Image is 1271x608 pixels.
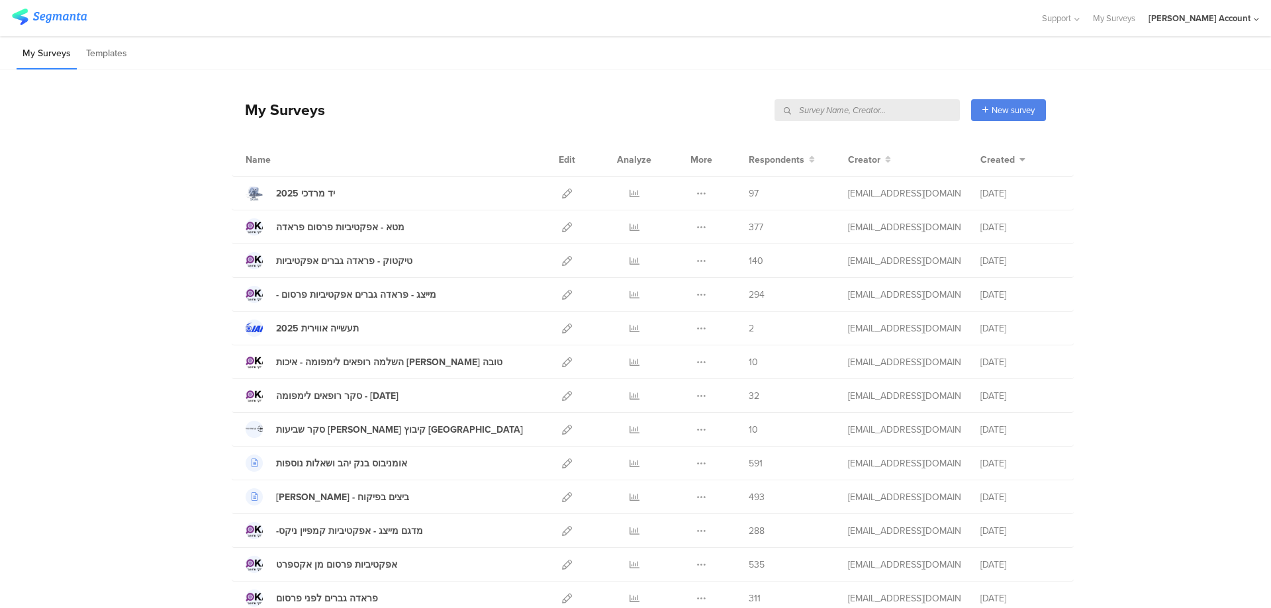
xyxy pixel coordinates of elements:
[17,38,77,69] li: My Surveys
[276,490,409,504] div: אסף פינק - ביצים בפיקוח
[749,254,763,268] span: 140
[980,355,1060,369] div: [DATE]
[980,490,1060,504] div: [DATE]
[80,38,133,69] li: Templates
[246,488,409,505] a: [PERSON_NAME] - ביצים בפיקוח
[848,524,961,538] div: miri@miridikman.co.il
[246,522,423,539] a: -מדגם מייצג - אפקטיביות קמפיין ניקס
[232,99,325,121] div: My Surveys
[848,187,961,200] div: miri@miridikman.co.il
[246,185,335,202] a: יד מרדכי 2025
[246,252,412,269] a: טיקטוק - פראדה גברים אפקטיביות
[848,355,961,369] div: miri@miridikman.co.il
[775,99,960,121] input: Survey Name, Creator...
[980,558,1060,572] div: [DATE]
[749,355,758,369] span: 10
[276,389,399,403] div: סקר רופאים לימפומה - ספטמבר 2025
[12,9,87,25] img: segmanta logo
[246,387,399,404] a: סקר רופאים לימפומה - [DATE]
[276,355,502,369] div: השלמה רופאים לימפומה - איכות חיים טובה
[980,187,1060,200] div: [DATE]
[276,591,378,605] div: פראדה גברים לפני פרסום
[1149,12,1250,24] div: [PERSON_NAME] Account
[1042,12,1071,24] span: Support
[687,143,716,176] div: More
[749,153,804,167] span: Respondents
[276,288,436,302] div: - מייצג - פראדה גברים אפקטיביות פרסום
[276,322,359,335] div: תעשייה אווירית 2025
[749,524,765,538] span: 288
[749,591,761,605] span: 311
[980,423,1060,437] div: [DATE]
[992,104,1035,116] span: New survey
[246,589,378,607] a: פראדה גברים לפני פרסום
[980,254,1060,268] div: [DATE]
[749,322,754,335] span: 2
[246,286,436,303] a: - מייצג - פראדה גברים אפקטיביות פרסום
[276,524,423,538] div: -מדגם מייצג - אפקטיביות קמפיין ניקס
[980,456,1060,470] div: [DATE]
[246,218,404,236] a: מטא - אפקטיביות פרסום פראדה
[848,389,961,403] div: miri@miridikman.co.il
[276,456,407,470] div: אומניבוס בנק יהב ושאלות נוספות
[749,456,763,470] span: 591
[749,558,765,572] span: 535
[614,143,654,176] div: Analyze
[848,153,891,167] button: Creator
[276,254,412,268] div: טיקטוק - פראדה גברים אפקטיביות
[980,220,1060,234] div: [DATE]
[749,288,765,302] span: 294
[980,524,1060,538] div: [DATE]
[246,421,523,438] a: סקר שביעות [PERSON_NAME] קיבוץ [GEOGRAPHIC_DATA]
[980,153,1015,167] span: Created
[246,556,397,573] a: אפקטיביות פרסום מן אקספרט
[848,254,961,268] div: miri@miridikman.co.il
[848,423,961,437] div: miri@miridikman.co.il
[246,353,502,370] a: השלמה רופאים לימפומה - איכות [PERSON_NAME] טובה
[553,143,581,176] div: Edit
[749,153,815,167] button: Respondents
[246,153,325,167] div: Name
[749,423,758,437] span: 10
[980,288,1060,302] div: [DATE]
[276,558,397,572] div: אפקטיביות פרסום מן אקספרט
[749,187,759,200] span: 97
[848,288,961,302] div: miri@miridikman.co.il
[848,153,880,167] span: Creator
[749,220,763,234] span: 377
[848,456,961,470] div: miri@miridikman.co.il
[848,220,961,234] div: miri@miridikman.co.il
[246,320,359,337] a: תעשייה אווירית 2025
[848,490,961,504] div: miri@miridikman.co.il
[980,153,1025,167] button: Created
[848,558,961,572] div: miri@miridikman.co.il
[276,220,404,234] div: מטא - אפקטיביות פרסום פראדה
[749,389,759,403] span: 32
[246,455,407,472] a: אומניבוס בנק יהב ושאלות נוספות
[749,490,765,504] span: 493
[276,187,335,200] div: יד מרדכי 2025
[980,322,1060,335] div: [DATE]
[980,591,1060,605] div: [DATE]
[848,322,961,335] div: miri@miridikman.co.il
[848,591,961,605] div: miri@miridikman.co.il
[276,423,523,437] div: סקר שביעות רצון קיבוץ כנרת
[980,389,1060,403] div: [DATE]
